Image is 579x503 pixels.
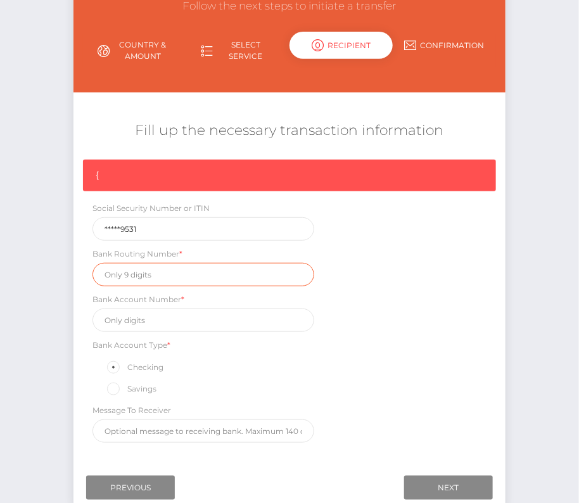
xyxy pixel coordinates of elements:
[393,34,496,56] a: Confirmation
[92,294,184,305] label: Bank Account Number
[86,476,175,500] input: Previous
[92,309,314,332] input: Only digits
[105,381,156,397] label: Savings
[105,359,163,376] label: Checking
[92,419,314,443] input: Optional message to receiving bank. Maximum 140 characters
[92,217,314,241] input: 9 digits
[83,121,496,141] h5: Fill up the necessary transaction information
[92,263,314,286] input: Only 9 digits
[92,203,210,214] label: Social Security Number or ITIN
[92,248,182,260] label: Bank Routing Number
[289,32,393,59] div: Recipient
[186,34,289,67] a: Select Service
[96,169,99,181] span: {
[92,340,170,351] label: Bank Account Type
[83,34,186,67] a: Country & Amount
[404,476,493,500] input: Next
[92,405,171,416] label: Message To Receiver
